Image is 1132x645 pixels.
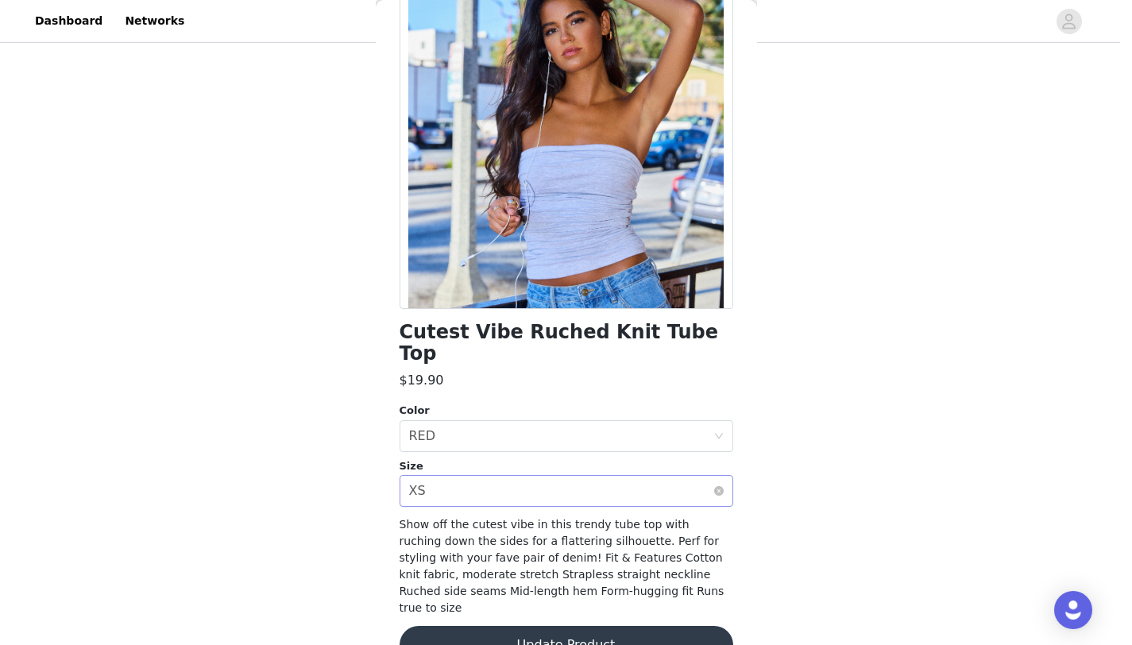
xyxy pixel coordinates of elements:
[400,458,733,474] div: Size
[409,476,426,506] div: XS
[115,3,194,39] a: Networks
[400,322,733,365] h1: Cutest Vibe Ruched Knit Tube Top
[409,421,436,451] div: RED
[714,486,724,496] i: icon: close-circle
[400,371,444,390] h3: $19.90
[400,403,733,419] div: Color
[25,3,112,39] a: Dashboard
[400,518,724,614] span: Show off the cutest vibe in this trendy tube top with ruching down the sides for a flattering sil...
[1061,9,1076,34] div: avatar
[1054,591,1092,629] div: Open Intercom Messenger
